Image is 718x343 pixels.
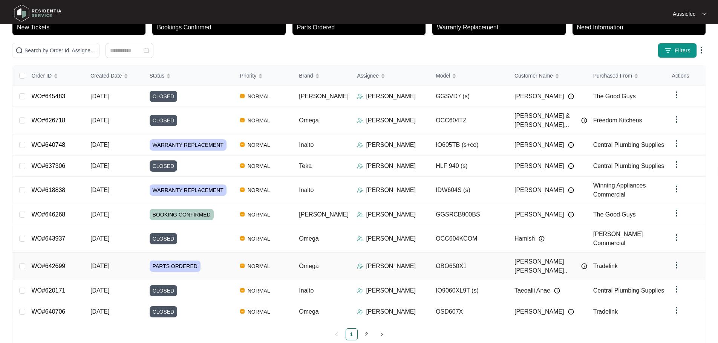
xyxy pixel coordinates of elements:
th: Priority [234,66,293,86]
span: [PERSON_NAME] [514,140,564,149]
img: Assigner Icon [357,93,363,99]
a: WO#640706 [31,308,65,315]
img: Assigner Icon [357,212,363,218]
span: Omega [299,235,318,242]
img: dropdown arrow [672,285,681,294]
span: [DATE] [90,187,109,193]
th: Purchased From [587,66,666,86]
span: CLOSED [150,306,178,317]
span: Taeoalii Anae [514,286,550,295]
img: Vercel Logo [240,236,245,241]
span: [DATE] [90,142,109,148]
span: Tradelink [593,263,618,269]
p: [PERSON_NAME] [366,262,416,271]
span: NORMAL [245,234,273,243]
span: CLOSED [150,233,178,244]
img: dropdown arrow [672,306,681,315]
img: Vercel Logo [240,212,245,216]
a: WO#643937 [31,235,65,242]
img: Vercel Logo [240,188,245,192]
span: [PERSON_NAME] [514,186,564,195]
td: GGSVD7 (s) [430,86,508,107]
img: Info icon [554,288,560,294]
a: WO#642699 [31,263,65,269]
img: Assigner Icon [357,288,363,294]
td: OBO650X1 [430,253,508,280]
p: Need Information [577,23,706,32]
p: New Tickets [17,23,145,32]
span: [DATE] [90,211,109,218]
img: Info icon [568,93,574,99]
span: right [380,332,384,337]
span: Status [150,72,165,80]
img: Info icon [568,142,574,148]
span: Central Plumbing Supplies [593,163,664,169]
span: [PERSON_NAME] [PERSON_NAME].. [514,257,577,275]
p: [PERSON_NAME] [366,140,416,149]
span: Omega [299,263,318,269]
img: Vercel Logo [240,309,245,314]
th: Brand [293,66,351,86]
span: [PERSON_NAME] Commercial [593,231,643,246]
a: WO#618838 [31,187,65,193]
span: NORMAL [245,162,273,171]
span: NORMAL [245,140,273,149]
a: 1 [346,329,357,340]
img: Assigner Icon [357,163,363,169]
span: CLOSED [150,91,178,102]
img: filter icon [664,47,672,54]
span: left [334,332,339,337]
span: NORMAL [245,116,273,125]
img: Vercel Logo [240,94,245,98]
span: Central Plumbing Supplies [593,142,664,148]
li: Previous Page [331,328,343,340]
img: dropdown arrow [672,261,681,270]
span: [DATE] [90,287,109,294]
p: [PERSON_NAME] [366,162,416,171]
p: [PERSON_NAME] [366,234,416,243]
img: dropdown arrow [672,209,681,218]
td: OCC604TZ [430,107,508,134]
th: Created Date [84,66,144,86]
img: Assigner Icon [357,187,363,193]
input: Search by Order Id, Assignee Name, Customer Name, Brand and Model [24,46,96,55]
span: [DATE] [90,308,109,315]
span: Hamish [514,234,535,243]
td: HLF 940 (s) [430,155,508,177]
img: Info icon [539,236,545,242]
button: left [331,328,343,340]
th: Assignee [351,66,430,86]
td: IDW604S (s) [430,177,508,204]
a: WO#646268 [31,211,65,218]
img: Vercel Logo [240,288,245,293]
img: Assigner Icon [357,236,363,242]
li: 1 [346,328,358,340]
span: [DATE] [90,93,109,99]
td: OCC604KCOM [430,225,508,253]
a: WO#620171 [31,287,65,294]
p: [PERSON_NAME] [366,286,416,295]
p: [PERSON_NAME] [366,92,416,101]
button: filter iconFilters [658,43,697,58]
span: Brand [299,72,313,80]
span: Freedom Kitchens [593,117,642,123]
img: dropdown arrow [697,46,706,55]
span: NORMAL [245,92,273,101]
li: 2 [361,328,373,340]
span: PARTS ORDERED [150,261,201,272]
span: [DATE] [90,117,109,123]
span: Model [436,72,450,80]
th: Status [144,66,234,86]
span: Filters [675,47,690,55]
span: Order ID [31,72,52,80]
span: NORMAL [245,307,273,316]
a: 2 [361,329,372,340]
span: Purchased From [593,72,632,80]
span: [PERSON_NAME] [299,93,349,99]
img: Info icon [568,187,574,193]
img: Info icon [568,212,574,218]
span: Central Plumbing Supplies [593,287,664,294]
span: [PERSON_NAME] [299,211,349,218]
span: [DATE] [90,263,109,269]
button: right [376,328,388,340]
